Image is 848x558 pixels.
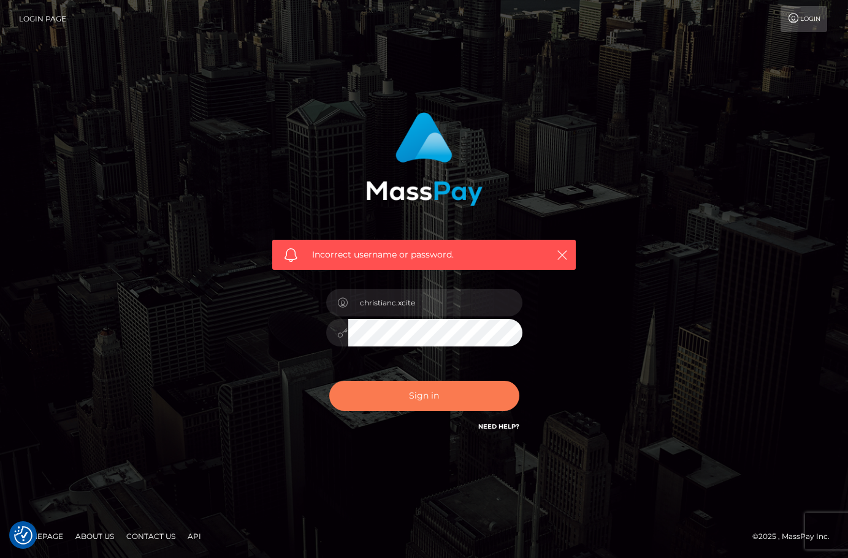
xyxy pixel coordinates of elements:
a: API [183,527,206,546]
a: Login [781,6,827,32]
button: Sign in [329,381,519,411]
a: Login Page [19,6,66,32]
span: Incorrect username or password. [312,248,536,261]
a: Contact Us [121,527,180,546]
a: Homepage [13,527,68,546]
img: Revisit consent button [14,526,32,545]
button: Consent Preferences [14,526,32,545]
img: MassPay Login [366,112,483,206]
input: Username... [348,289,522,316]
a: Need Help? [478,422,519,430]
div: © 2025 , MassPay Inc. [752,530,839,543]
a: About Us [71,527,119,546]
